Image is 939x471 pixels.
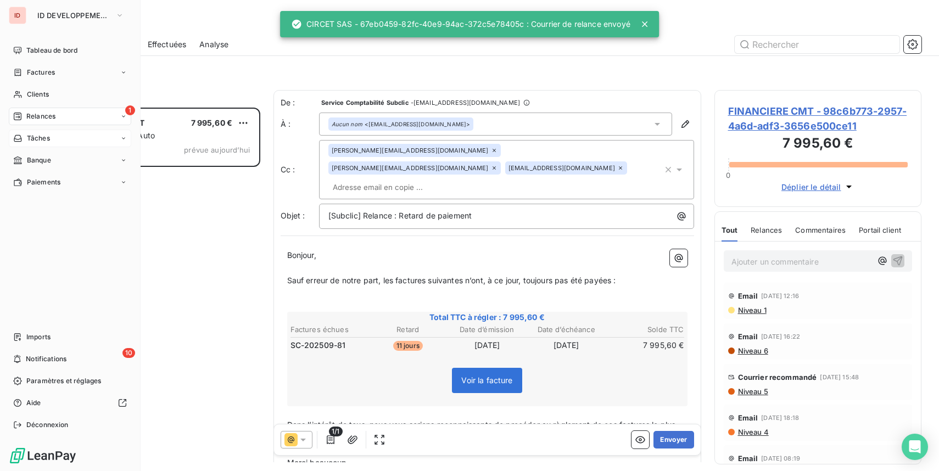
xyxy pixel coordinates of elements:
div: ID [9,7,26,24]
span: Email [738,291,758,300]
span: Niveau 1 [737,306,767,315]
img: Logo LeanPay [9,447,77,464]
a: Aide [9,394,131,412]
span: Clients [27,89,49,99]
div: CIRCET SAS - 67eb0459-82fc-40e9-94ac-372c5e78405c : Courrier de relance envoyé [291,14,630,34]
span: 7 995,60 € [191,118,233,127]
span: Tout [722,226,738,234]
span: Déplier le détail [781,181,841,193]
button: Déplier le détail [778,181,858,193]
span: Paramètres et réglages [26,376,101,386]
th: Date d’émission [448,324,526,335]
span: Email [738,332,758,341]
span: Bonjour, [287,250,316,260]
span: Courrier recommandé [738,373,817,382]
span: Tableau de bord [26,46,77,55]
span: Effectuées [148,39,187,50]
span: Merci beaucoup [287,458,347,467]
span: Factures [27,68,55,77]
span: Relances [751,226,782,234]
span: Relances [26,111,55,121]
span: [Subclic] Relance : Retard de paiement [328,211,472,220]
h3: 7 995,60 € [728,133,908,155]
td: 7 995,60 € [606,339,684,351]
td: [DATE] [527,339,605,351]
span: 1/1 [329,427,342,436]
span: Dans l’intérêt de tous, nous vous serions reconnaissants de procéder au règlement de ces factures... [287,420,678,442]
span: Niveau 4 [737,428,769,436]
div: <[EMAIL_ADDRESS][DOMAIN_NAME]> [332,120,471,128]
th: Factures échues [290,324,368,335]
span: [DATE] 08:19 [761,455,800,462]
span: [PERSON_NAME][EMAIL_ADDRESS][DOMAIN_NAME] [332,147,489,154]
span: prévue aujourd’hui [184,145,250,154]
span: [PERSON_NAME][EMAIL_ADDRESS][DOMAIN_NAME] [332,165,489,171]
th: Solde TTC [606,324,684,335]
span: 11 jours [393,341,423,351]
span: Total TTC à régler : 7 995,60 € [289,312,686,323]
span: Portail client [859,226,901,234]
label: Cc : [281,164,319,175]
span: 1 [125,105,135,115]
span: De : [281,97,319,108]
span: Commentaires [795,226,846,234]
span: Tâches [27,133,50,143]
span: [EMAIL_ADDRESS][DOMAIN_NAME] [508,165,615,171]
span: 0 [726,171,730,180]
span: Déconnexion [26,420,69,430]
span: Niveau 6 [737,346,768,355]
span: Banque [27,155,51,165]
label: À : [281,119,319,130]
button: Envoyer [653,431,694,448]
em: Aucun nom [332,120,362,128]
span: Service Comptabilité Subclic [321,99,409,106]
span: Paiements [27,177,60,187]
span: Email [738,454,758,463]
input: Adresse email en copie ... [328,179,455,195]
th: Date d’échéance [527,324,605,335]
span: Email [738,413,758,422]
span: [DATE] 15:48 [820,374,859,380]
td: [DATE] [448,339,526,351]
span: FINANCIERE CMT - 98c6b773-2957-4a6d-adf3-3656e500ce11 [728,104,908,133]
div: grid [53,108,260,471]
span: Objet : [281,211,305,220]
span: Sauf erreur de notre part, les factures suivantes n’ont, à ce jour, toujours pas été payées : [287,276,616,285]
span: Analyse [199,39,228,50]
span: 10 [122,348,135,358]
div: Open Intercom Messenger [902,434,928,460]
span: [DATE] 18:18 [761,414,799,421]
input: Rechercher [735,36,899,53]
span: Notifications [26,354,66,364]
span: Aide [26,398,41,408]
span: Niveau 5 [737,387,768,396]
span: Imports [26,332,51,342]
span: [DATE] 16:22 [761,333,800,340]
span: Voir la facture [461,375,512,385]
span: ID DEVELOPPEMENT PL [37,11,111,20]
span: SC-202509-81 [290,340,346,351]
span: - [EMAIL_ADDRESS][DOMAIN_NAME] [411,99,520,106]
th: Retard [369,324,447,335]
span: [DATE] 12:16 [761,293,799,299]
